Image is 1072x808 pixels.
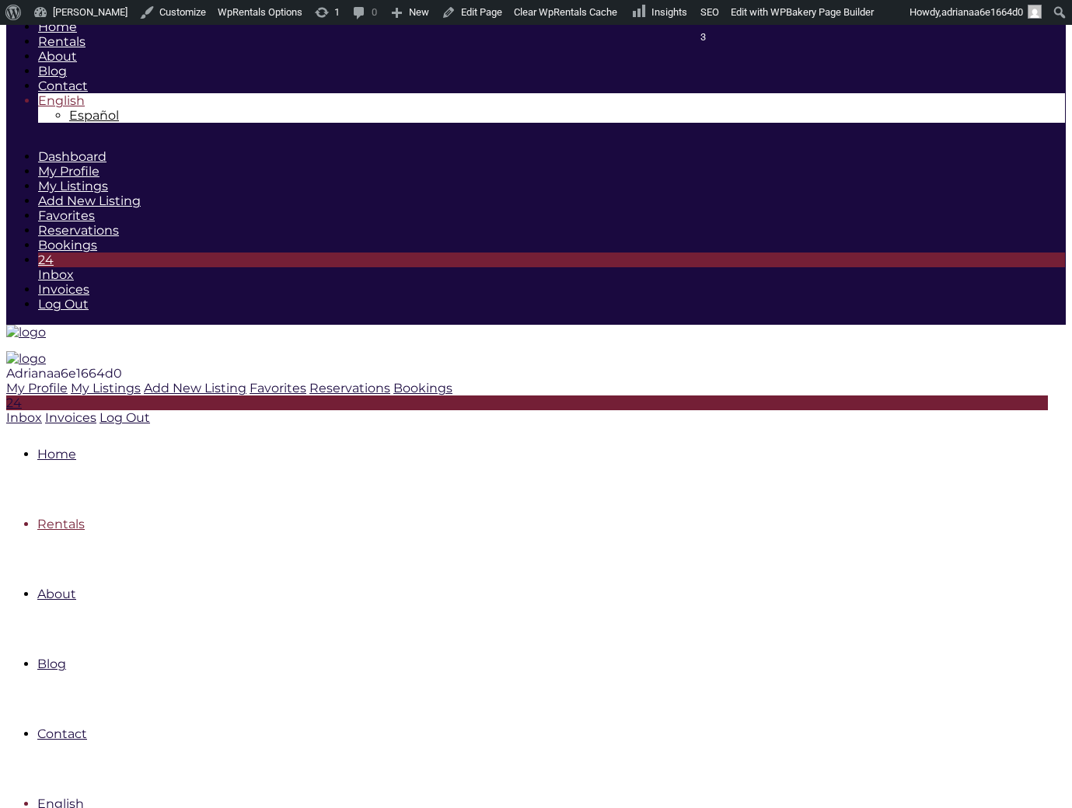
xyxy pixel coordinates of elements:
[144,381,246,395] a: Add New Listing
[941,6,1023,18] span: adrianaa6e1664d0
[6,395,1048,410] div: 24
[6,325,46,340] img: logo
[38,179,108,193] a: My Listings
[37,517,85,531] a: Rentals
[38,19,77,34] a: Home
[38,282,89,297] a: Invoices
[250,381,306,395] a: Favorites
[651,6,687,18] span: Insights
[38,164,100,179] a: My Profile
[100,410,150,425] a: Log Out
[38,93,85,108] a: Switch to English
[700,6,719,18] span: SEO
[38,78,88,93] a: Contact
[38,49,77,64] a: About
[38,64,67,78] a: Blog
[71,381,141,395] a: My Listings
[38,223,119,238] a: Reservations
[38,193,141,208] a: Add New Listing
[393,381,452,395] a: Bookings
[38,252,1065,282] a: 24Inbox
[700,25,719,50] div: 3
[69,108,119,123] span: Español
[37,447,76,461] a: Home
[6,395,1048,425] a: 24 Inbox
[38,93,85,108] span: English
[6,381,68,395] a: My Profile
[38,297,89,312] a: Log Out
[309,381,390,395] a: Reservations
[45,410,96,425] a: Invoices
[6,366,122,381] span: Adrianaa6e1664d0
[38,149,107,164] a: Dashboard
[6,351,46,366] img: logo
[38,252,1065,267] div: 24
[38,238,97,252] a: Bookings
[69,108,119,123] a: Switch to Español
[38,208,95,223] a: Favorites
[38,34,86,49] a: Rentals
